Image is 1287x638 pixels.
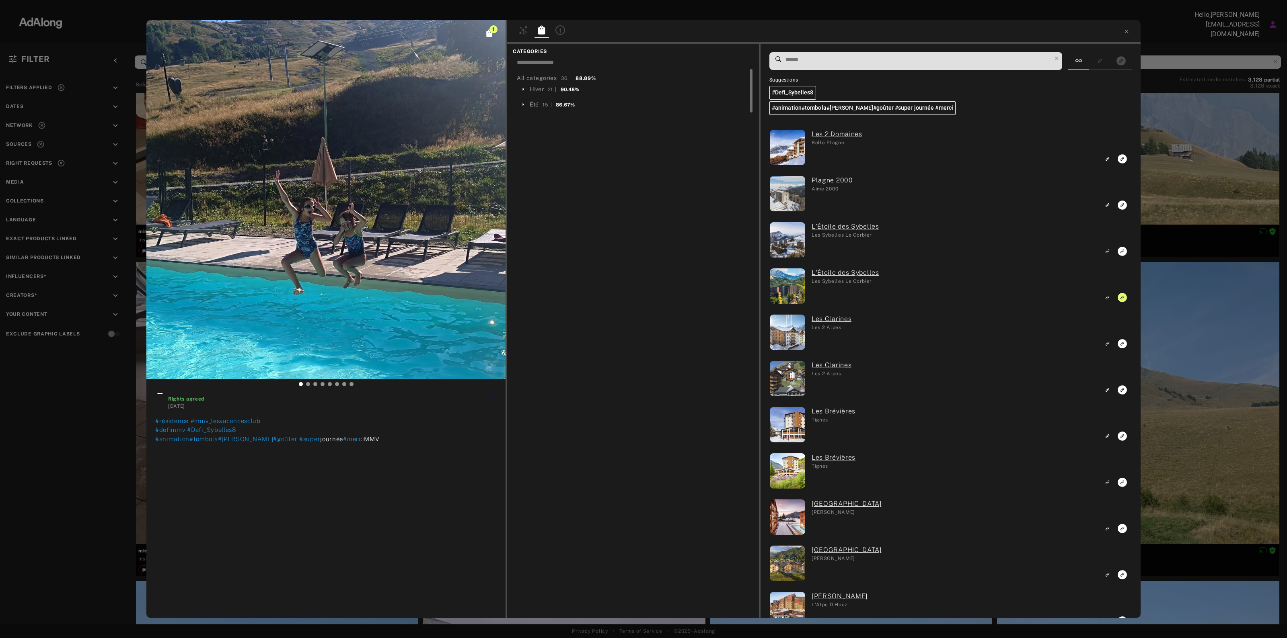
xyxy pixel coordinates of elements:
button: Link to exact product [1115,200,1130,211]
img: les-2-alpes-les-clarines-ete.jpg [762,361,813,396]
button: Link to similar product [1100,292,1115,303]
div: 21 | [548,86,557,93]
div: Les Sybelles Le Corbier [812,278,879,285]
button: Unlink to exact product [1115,292,1130,303]
span: journée [320,436,343,442]
span: #animation#tombola#[PERSON_NAME]#goûter [155,436,297,442]
button: Link to similar product [1100,338,1115,349]
div: Les Sybelles Le Corbier [812,231,879,239]
button: Link to similar product [1100,153,1115,164]
span: #super [299,436,320,442]
button: Link to similar product [1100,200,1115,211]
button: Link to similar product [1100,246,1115,257]
img: hotel-club-ski-alpe-dhuez-les-bergers-01_thumb_1350x900.jpg [761,592,814,627]
img: plagne-aime-2000-plagne-2000-hiver.jpg [762,176,813,211]
div: Été [530,100,539,109]
span: Click to see all exact linked products [485,29,493,37]
div: 88.89% [576,75,596,82]
span: #merci [343,436,364,442]
img: corbier-sybelles-etoile-des-sybelles-ete.jpg [762,268,813,304]
button: Link to exact product [1115,153,1130,164]
img: tignes-brevieres-hiver.jpg [762,407,813,442]
div: Tignes [812,462,855,470]
button: Link to similar product [1100,569,1115,580]
button: Link to similar product [1100,616,1115,626]
div: All categories [517,74,596,82]
div: Aime 2000 [812,185,853,192]
div: 15 | [543,101,552,108]
button: Link to exact product [1115,246,1130,257]
span: #mmv_lesvacancesclub [191,417,261,424]
a: (ada-mmv-15) Plagne 2000: Aime 2000 [812,176,853,185]
img: corbier-sybelles-etoile-des-sybelles-hiver.jpg [762,222,813,258]
img: samoens-samoens-village-ete.jpg [762,546,813,581]
iframe: Chat Widget [1247,599,1287,638]
button: Link to exact product [1115,338,1130,349]
a: (ada-mmv-3) Les Bergers: L'Alpe D'Huez [812,591,868,601]
img: belle-plagne-2-domaines-hiver.jpg [762,130,813,165]
div: L'Alpe D'Huez [812,601,868,608]
div: Les 2 Alpes [812,370,851,377]
div: Widget de chat [1247,599,1287,638]
a: (ada-mmv-4) Les Brévières: Tignes [812,453,855,462]
span: CATEGORIES [513,48,753,55]
span: #defimmv [155,426,185,433]
button: Link to similar product [1100,384,1115,395]
img: les-2-alpes-les-clarines-hiver.jpg [762,315,813,350]
img: samoens-samoens-village-hiver.jpg [762,499,813,535]
button: Link to exact product [1115,431,1130,442]
span: #Defi_Sybelles8 [187,426,236,433]
h6: #animation#tombola#[PERSON_NAME]#goûter #super journée #merci [769,101,956,115]
img: tignes-brevieres-ete.jpg [762,453,813,489]
span: 1 [489,25,498,33]
div: Belle Plagne [812,139,862,146]
button: Link to similar product [1100,523,1115,534]
a: (ada-mmv-34) Les Clarines: Les 2 Alpes [812,360,851,370]
span: Rights agreed [168,396,204,402]
button: Link to exact product [1115,384,1130,395]
div: Samoëns [812,555,882,562]
button: Link to exact product [1115,616,1130,626]
span: Suggestions [769,76,889,84]
time: 2025-08-26T21:17:02.000Z [168,403,185,409]
a: (ada-mmv-24) Samoëns Village: Samoëns [812,545,882,555]
div: Hiver [530,85,544,94]
h6: #Defi_Sybelles8 [769,86,816,100]
span: MMV [364,436,379,442]
a: (ada-mmv-21) L'Étoile des Sybelles: Les Sybelles Le Corbier [812,268,879,278]
button: Link to exact product [1115,477,1130,488]
button: Link to similar product [1100,477,1115,488]
div: Samoëns [812,509,882,516]
div: 86.67% [556,101,575,108]
span: #résidence [155,417,189,424]
a: (ada-mmv-14) Les 2 Domaines: Belle Plagne [812,129,862,139]
div: 36 | [561,75,572,82]
button: Show only exact products linked [1114,55,1129,66]
div: 90.48% [561,86,580,93]
a: (ada-mmv-10) Les Clarines: Les 2 Alpes [812,314,851,324]
a: (ada-mmv-11) Samoëns Village: Samoëns [812,499,882,509]
div: Les 2 Alpes [812,324,851,331]
a: (ada-mmv-33) L'Étoile des Sybelles: Les Sybelles Le Corbier [812,222,879,231]
button: Link to exact product [1115,523,1130,534]
button: Link to exact product [1115,569,1130,580]
div: Tignes [812,416,855,423]
button: Link to similar product [1100,431,1115,442]
a: (ada-mmv-26) Les Brévières: Tignes [812,407,855,416]
button: Show only similar products linked [1092,55,1107,66]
